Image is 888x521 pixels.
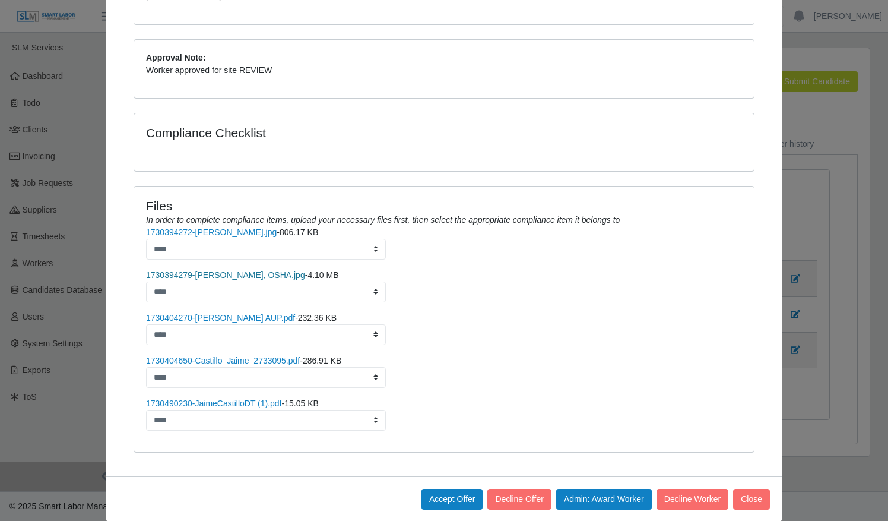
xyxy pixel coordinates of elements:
li: - [146,269,742,302]
a: 1730394279-[PERSON_NAME], OSHA.jpg [146,270,305,280]
span: 286.91 KB [303,356,341,365]
a: 1730394272-[PERSON_NAME].jpg [146,228,277,237]
i: In order to complete compliance items, upload your necessary files first, then select the appropr... [146,215,620,225]
b: Approval Note: [146,53,205,62]
span: 15.05 KB [284,399,319,408]
h4: Files [146,198,742,213]
li: - [146,312,742,345]
li: - [146,355,742,388]
button: Decline Worker [657,489,728,510]
span: 232.36 KB [298,313,337,323]
button: Close [733,489,770,510]
li: - [146,226,742,260]
button: Accept Offer [421,489,483,510]
a: 1730404270-[PERSON_NAME] AUP.pdf [146,313,295,323]
button: Decline Offer [487,489,551,510]
span: 4.10 MB [307,270,338,280]
span: 806.17 KB [280,228,318,237]
p: Worker approved for site REVIEW [146,64,742,77]
button: Admin: Award Worker [556,489,652,510]
a: 1730404650-Castillo_Jaime_2733095.pdf [146,356,300,365]
h4: Compliance Checklist [146,125,537,140]
a: 1730490230-JaimeCastilloDT (1).pdf [146,399,282,408]
li: - [146,397,742,431]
